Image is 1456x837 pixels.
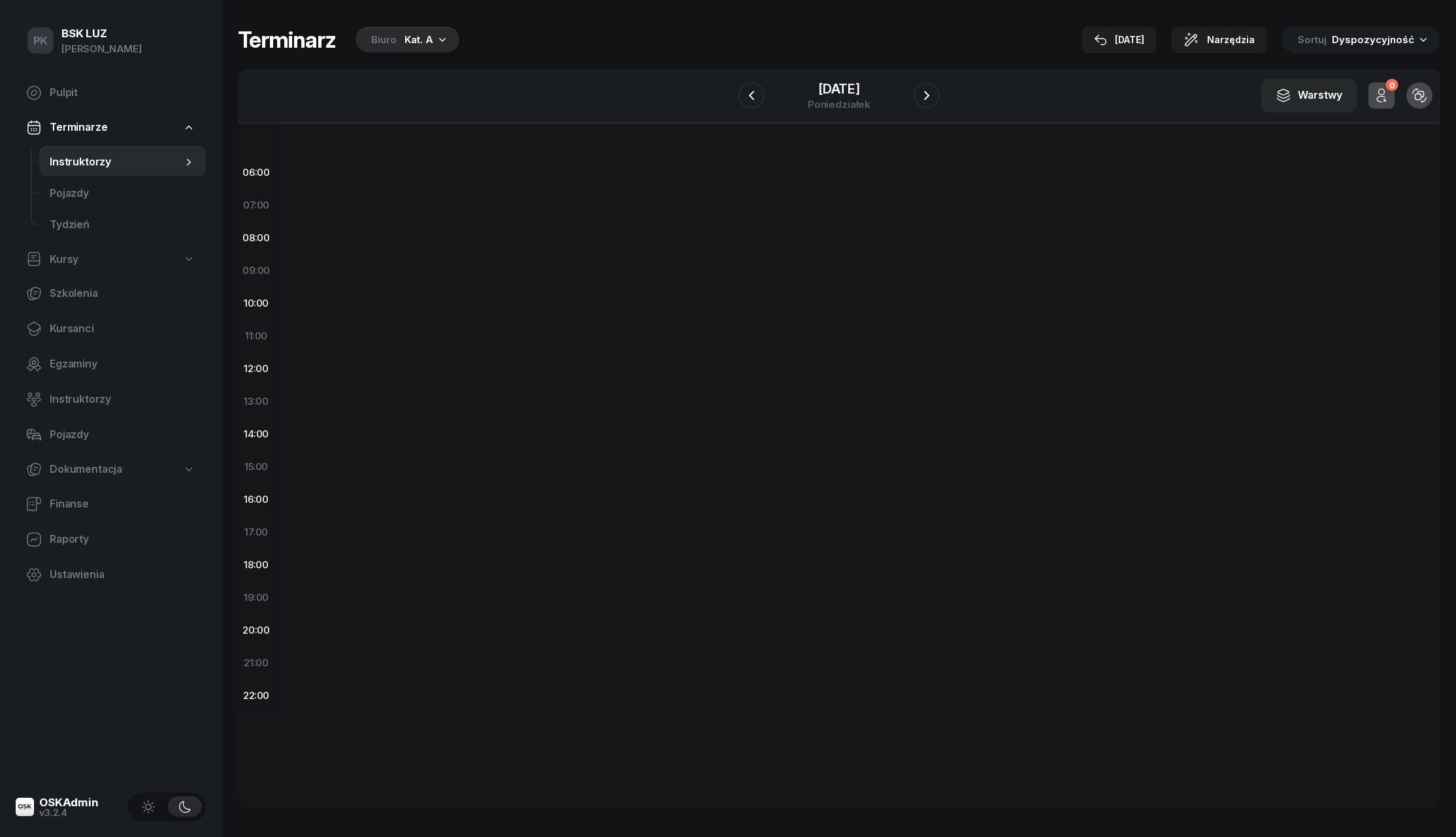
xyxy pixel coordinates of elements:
div: Biuro [371,32,397,48]
div: [DATE] [1094,32,1144,48]
a: Pulpit [16,77,206,109]
a: Raporty [16,524,206,555]
span: Szkolenia [50,285,195,302]
a: Instruktorzy [16,384,206,415]
div: 15:00 [238,451,274,483]
button: [DATE] [1082,27,1156,53]
div: 12:00 [238,352,274,385]
div: 11:00 [238,320,274,352]
div: 17:00 [238,516,274,549]
a: Dokumentacja [16,454,206,485]
div: 22:00 [238,679,274,712]
span: Pulpit [50,84,195,101]
div: 21:00 [238,647,274,679]
span: Dokumentacja [50,461,122,478]
a: Finanse [16,488,206,520]
span: Kursanci [50,320,195,337]
div: [PERSON_NAME] [61,41,142,58]
div: 16:00 [238,483,274,516]
div: 19:00 [238,581,274,614]
div: [DATE] [808,82,870,95]
span: Raporty [50,531,195,548]
span: Pojazdy [50,185,195,202]
button: Sortuj Dyspozycyjność [1282,26,1440,54]
button: Warstwy [1261,78,1357,112]
a: Ustawienia [16,559,206,590]
span: Terminarze [50,119,107,136]
span: Instruktorzy [50,391,195,408]
div: 18:00 [238,549,274,581]
span: Ustawienia [50,566,195,583]
div: poniedziałek [808,99,870,109]
img: logo-xs@2x.png [16,798,34,816]
h1: Terminarz [238,28,336,52]
div: 09:00 [238,254,274,287]
a: Szkolenia [16,278,206,309]
span: Instruktorzy [50,154,182,171]
a: Instruktorzy [39,146,206,178]
div: 08:00 [238,222,274,254]
span: Pojazdy [50,426,195,443]
span: Finanse [50,496,195,513]
div: Warstwy [1276,87,1342,104]
span: Narzędzia [1207,32,1255,48]
button: Narzędzia [1172,27,1266,53]
button: BiuroKat. A [352,27,459,53]
div: BSK LUZ [61,28,142,39]
span: Egzaminy [50,356,195,373]
div: 13:00 [238,385,274,418]
a: Kursanci [16,313,206,345]
a: Terminarze [16,112,206,143]
div: 06:00 [238,156,274,189]
span: PK [33,35,48,46]
a: Egzaminy [16,349,206,380]
div: OSKAdmin [39,797,99,808]
div: 07:00 [238,189,274,222]
div: v3.2.4 [39,808,99,817]
span: Dyspozycyjność [1332,33,1414,46]
span: Sortuj [1298,31,1329,48]
a: Kursy [16,245,206,275]
span: Kursy [50,251,78,268]
div: Kat. A [405,32,433,48]
button: 0 [1368,82,1395,109]
div: 0 [1385,79,1398,92]
a: Pojazdy [39,178,206,209]
a: Pojazdy [16,419,206,451]
div: 10:00 [238,287,274,320]
div: 20:00 [238,614,274,647]
div: 14:00 [238,418,274,451]
a: Tydzień [39,209,206,241]
span: Tydzień [50,216,195,233]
